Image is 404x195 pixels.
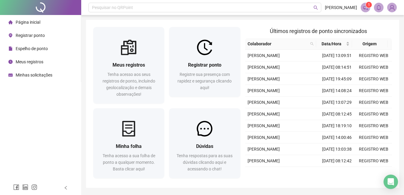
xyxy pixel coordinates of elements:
[309,39,315,48] span: search
[355,120,392,132] td: REGISTRO WEB
[355,143,392,155] td: REGISTRO WEB
[355,132,392,143] td: REGISTRO WEB
[352,38,387,50] th: Origem
[177,72,232,90] span: Registre sua presença com rapidez e segurança clicando aqui!
[8,60,13,64] span: clock-circle
[248,158,280,163] span: [PERSON_NAME]
[196,143,213,149] span: Dúvidas
[248,147,280,151] span: [PERSON_NAME]
[16,33,45,38] span: Registrar ponto
[248,65,280,70] span: [PERSON_NAME]
[384,175,398,189] div: Open Intercom Messenger
[319,85,355,97] td: [DATE] 14:08:24
[103,153,155,171] span: Tenha acesso a sua folha de ponto a qualquer momento. Basta clicar aqui!
[319,61,355,73] td: [DATE] 08:14:51
[8,20,13,24] span: home
[319,73,355,85] td: [DATE] 19:45:09
[248,40,308,47] span: Colaborador
[93,108,164,178] a: Minha folhaTenha acesso a sua folha de ponto a qualquer momento. Basta clicar aqui!
[319,167,355,178] td: [DATE] 18:16:19
[16,46,48,51] span: Espelho de ponto
[177,153,233,171] span: Tenha respostas para as suas dúvidas clicando aqui e acessando o chat!
[64,186,68,190] span: left
[319,97,355,108] td: [DATE] 13:07:29
[16,20,40,25] span: Página inicial
[355,155,392,167] td: REGISTRO WEB
[93,27,164,103] a: Meus registrosTenha acesso aos seus registros de ponto, incluindo geolocalização e demais observa...
[316,38,352,50] th: Data/Hora
[313,5,318,10] span: search
[355,97,392,108] td: REGISTRO WEB
[16,59,43,64] span: Meus registros
[31,184,37,190] span: instagram
[355,85,392,97] td: REGISTRO WEB
[248,76,280,81] span: [PERSON_NAME]
[248,53,280,58] span: [PERSON_NAME]
[248,123,280,128] span: [PERSON_NAME]
[113,62,145,68] span: Meus registros
[169,108,240,178] a: DúvidasTenha respostas para as suas dúvidas clicando aqui e acessando o chat!
[363,5,368,10] span: notification
[355,50,392,61] td: REGISTRO WEB
[188,62,221,68] span: Registrar ponto
[319,120,355,132] td: [DATE] 18:19:10
[248,112,280,116] span: [PERSON_NAME]
[169,27,240,97] a: Registrar pontoRegistre sua presença com rapidez e segurança clicando aqui!
[8,73,13,77] span: schedule
[387,3,396,12] img: 86078
[13,184,19,190] span: facebook
[319,143,355,155] td: [DATE] 13:03:38
[319,155,355,167] td: [DATE] 08:12:42
[248,88,280,93] span: [PERSON_NAME]
[368,3,370,7] span: 1
[310,42,314,46] span: search
[355,61,392,73] td: REGISTRO WEB
[116,143,142,149] span: Minha folha
[22,184,28,190] span: linkedin
[325,4,357,11] span: [PERSON_NAME]
[8,46,13,51] span: file
[248,135,280,140] span: [PERSON_NAME]
[319,108,355,120] td: [DATE] 08:12:45
[103,72,155,97] span: Tenha acesso aos seus registros de ponto, incluindo geolocalização e demais observações!
[319,132,355,143] td: [DATE] 14:00:46
[8,33,13,37] span: environment
[355,108,392,120] td: REGISTRO WEB
[248,100,280,105] span: [PERSON_NAME]
[270,28,367,34] span: Últimos registros de ponto sincronizados
[16,73,52,77] span: Minhas solicitações
[366,2,372,8] sup: 1
[319,40,344,47] span: Data/Hora
[376,5,381,10] span: bell
[355,73,392,85] td: REGISTRO WEB
[319,50,355,61] td: [DATE] 13:09:51
[355,167,392,178] td: REGISTRO WEB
